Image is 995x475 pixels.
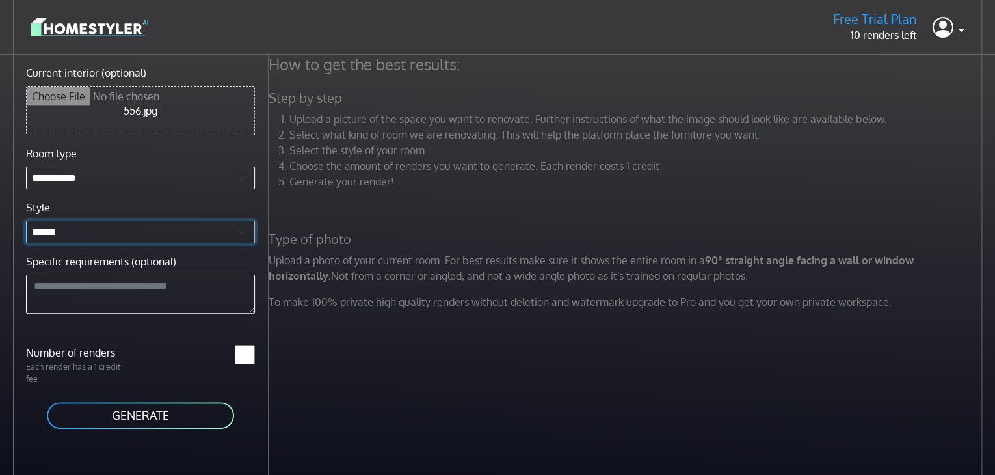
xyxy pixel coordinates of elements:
[261,55,993,74] h4: How to get the best results:
[26,200,50,215] label: Style
[261,231,993,247] h5: Type of photo
[261,252,993,284] p: Upload a photo of your current room. For best results make sure it shows the entire room in a Not...
[31,16,148,38] img: logo-3de290ba35641baa71223ecac5eacb59cb85b4c7fdf211dc9aaecaaee71ea2f8.svg
[833,11,917,27] h5: Free Trial Plan
[833,27,917,43] p: 10 renders left
[46,401,235,430] button: GENERATE
[289,111,985,127] li: Upload a picture of the space you want to renovate. Further instructions of what the image should...
[26,254,176,269] label: Specific requirements (optional)
[261,294,993,310] p: To make 100% private high quality renders without deletion and watermark upgrade to Pro and you g...
[18,345,140,360] label: Number of renders
[289,174,985,189] li: Generate your render!
[289,142,985,158] li: Select the style of your room.
[26,146,77,161] label: Room type
[261,90,993,106] h5: Step by step
[26,65,146,81] label: Current interior (optional)
[18,360,140,385] p: Each render has a 1 credit fee
[289,127,985,142] li: Select what kind of room we are renovating. This will help the platform place the furniture you w...
[289,158,985,174] li: Choose the amount of renders you want to generate. Each render costs 1 credit.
